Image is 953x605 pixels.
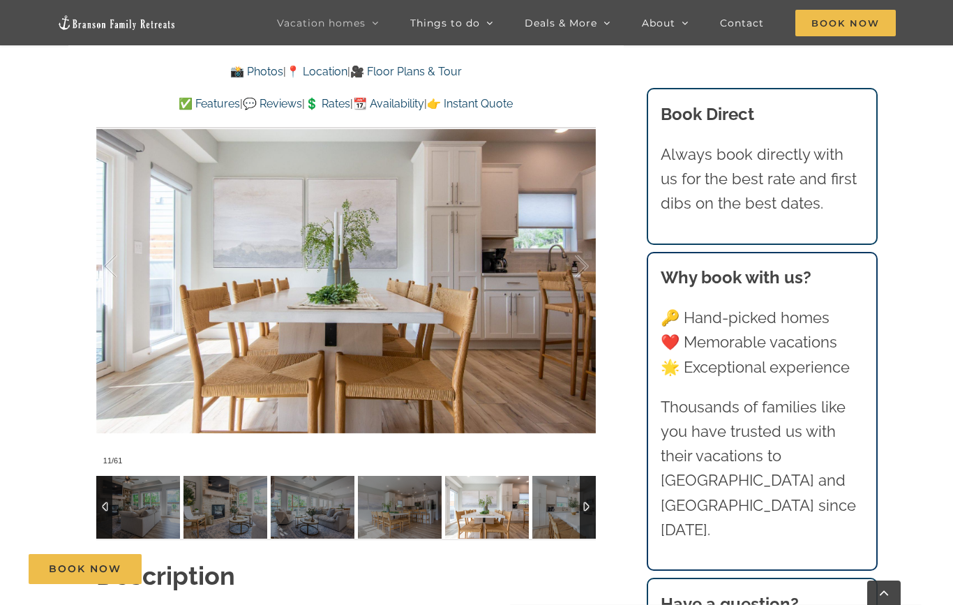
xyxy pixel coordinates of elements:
span: Book Now [49,563,121,575]
span: About [642,18,675,28]
img: Blue-Pearl-vacation-home-rental-Lake-Taneycomo-2080-scaled.jpg-nggid03908-ngg0dyn-120x90-00f0w010... [532,476,616,539]
strong: Description [96,561,235,590]
a: 📍 Location [286,65,347,78]
p: | | [96,63,596,81]
a: 📆 Availability [353,97,424,110]
p: 🔑 Hand-picked homes ❤️ Memorable vacations 🌟 Exceptional experience [661,306,864,380]
span: Book Now [795,10,896,36]
a: 💲 Rates [305,97,350,110]
img: Blue-Pearl-vacation-home-rental-Lake-Taneycomo-2070-scaled.jpg-nggid03906-ngg0dyn-120x90-00f0w010... [445,476,529,539]
a: ✅ Features [179,97,240,110]
span: Deals & More [525,18,597,28]
h3: Why book with us? [661,265,864,290]
a: 🎥 Floor Plans & Tour [350,65,462,78]
a: 💬 Reviews [243,97,302,110]
a: Book Now [29,554,142,584]
span: Things to do [410,18,480,28]
h3: Book Direct [661,102,864,127]
img: Blue-Pearl-vacation-home-rental-Lake-Taneycomo-2071-scaled.jpg-nggid03907-ngg0dyn-120x90-00f0w010... [358,476,442,539]
span: Vacation homes [277,18,366,28]
a: 📸 Photos [230,65,283,78]
img: Branson Family Retreats Logo [57,15,176,31]
img: Blue-Pearl-vacation-home-rental-Lake-Taneycomo-2044-scaled.jpg-nggid03902-ngg0dyn-120x90-00f0w010... [96,476,180,539]
a: 👉 Instant Quote [427,97,513,110]
span: Contact [720,18,764,28]
p: | | | | [96,95,596,113]
p: Always book directly with us for the best rate and first dibs on the best dates. [661,142,864,216]
img: Blue-Pearl-vacation-home-rental-Lake-Taneycomo-2049-scaled.jpg-nggid03904-ngg0dyn-120x90-00f0w010... [183,476,267,539]
p: Thousands of families like you have trusted us with their vacations to [GEOGRAPHIC_DATA] and [GEO... [661,395,864,542]
img: Blue-Pearl-vacation-home-rental-Lake-Taneycomo-2060-scaled.jpg-nggid03905-ngg0dyn-120x90-00f0w010... [271,476,354,539]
